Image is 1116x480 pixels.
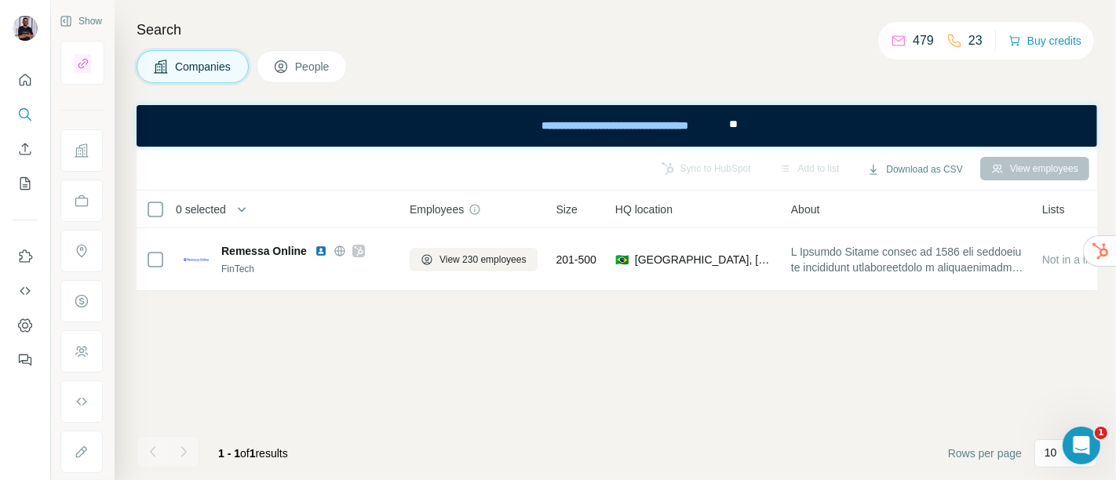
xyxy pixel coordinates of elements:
[410,202,464,217] span: Employees
[13,242,38,271] button: Use Surfe on LinkedIn
[948,445,1022,461] span: Rows per page
[1042,202,1065,217] span: Lists
[240,447,250,460] span: of
[410,248,538,271] button: View 230 employees
[137,105,1097,147] iframe: Banner
[1045,445,1057,460] p: 10
[221,262,391,276] div: FinTech
[556,252,596,267] span: 201-500
[556,202,578,217] span: Size
[13,66,38,94] button: Quick start
[175,59,232,75] span: Companies
[13,277,38,305] button: Use Surfe API
[13,100,38,129] button: Search
[13,135,38,163] button: Enrich CSV
[13,311,38,340] button: Dashboard
[295,59,331,75] span: People
[13,169,38,198] button: My lists
[635,252,772,267] span: [GEOGRAPHIC_DATA], [GEOGRAPHIC_DATA]
[1042,253,1096,266] span: Not in a list
[137,19,1097,41] h4: Search
[184,258,209,261] img: Logo of Remessa Online
[439,253,527,267] span: View 230 employees
[13,16,38,41] img: Avatar
[615,252,629,267] span: 🇧🇷
[791,244,1023,275] span: L Ipsumdo Sitame consec ad 1586 eli seddoeiu te incididunt utlaboreetdolo m aliquaenimadmi venia ...
[13,346,38,374] button: Feedback
[49,9,113,33] button: Show
[218,447,288,460] span: results
[1063,427,1100,464] iframe: Intercom live chat
[218,447,240,460] span: 1 - 1
[1008,30,1081,52] button: Buy credits
[315,245,327,257] img: LinkedIn logo
[1095,427,1107,439] span: 1
[615,202,673,217] span: HQ location
[250,447,256,460] span: 1
[791,202,820,217] span: About
[913,31,934,50] p: 479
[856,158,973,181] button: Download as CSV
[221,243,307,259] span: Remessa Online
[176,202,226,217] span: 0 selected
[968,31,983,50] p: 23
